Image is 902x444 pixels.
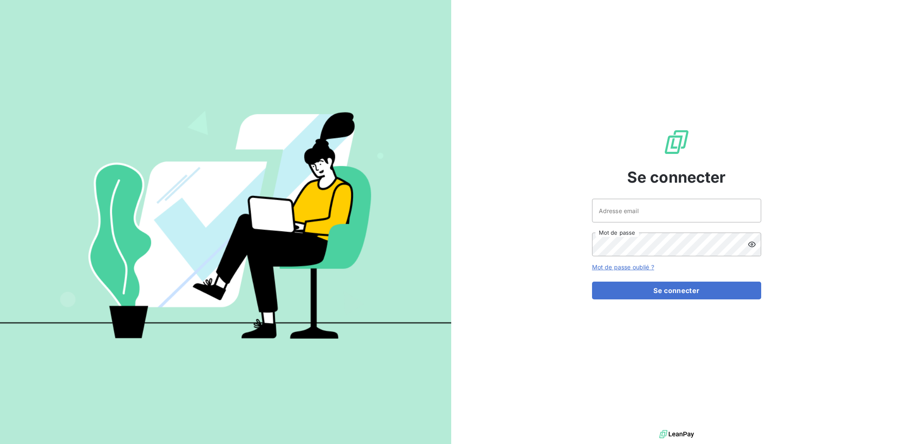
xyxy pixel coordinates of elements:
[663,129,690,156] img: Logo LeanPay
[592,282,761,299] button: Se connecter
[592,199,761,222] input: placeholder
[659,428,694,441] img: logo
[627,166,726,189] span: Se connecter
[592,263,654,271] a: Mot de passe oublié ?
